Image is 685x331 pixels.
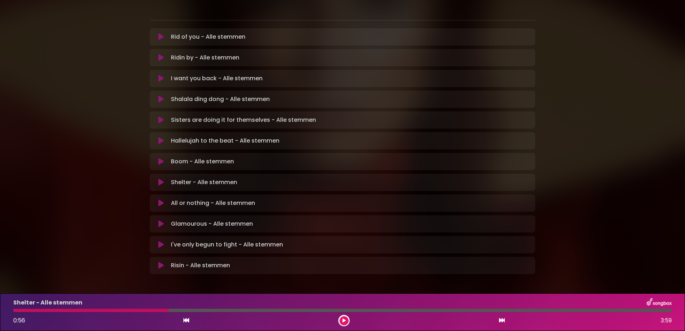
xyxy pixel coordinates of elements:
img: songbox-logo-white.png [647,298,672,307]
p: Boom - Alle stemmen [171,157,234,166]
p: Shelter - Alle stemmen [171,178,237,187]
p: I want you back - Alle stemmen [171,74,263,83]
p: Shelter - Alle stemmen [13,298,82,307]
p: Ridin by - Alle stemmen [171,53,239,62]
p: All or nothing - Alle stemmen [171,199,255,207]
p: Shalala ding dong - Alle stemmen [171,95,270,104]
p: Rid of you - Alle stemmen [171,33,245,41]
p: Glamourous - Alle stemmen [171,220,253,228]
p: I've only begun to fight - Alle stemmen [171,240,283,249]
p: Hallelujah to the beat - Alle stemmen [171,136,279,145]
p: Sisters are doing it for themselves - Alle stemmen [171,116,316,124]
p: Risin - Alle stemmen [171,261,230,270]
